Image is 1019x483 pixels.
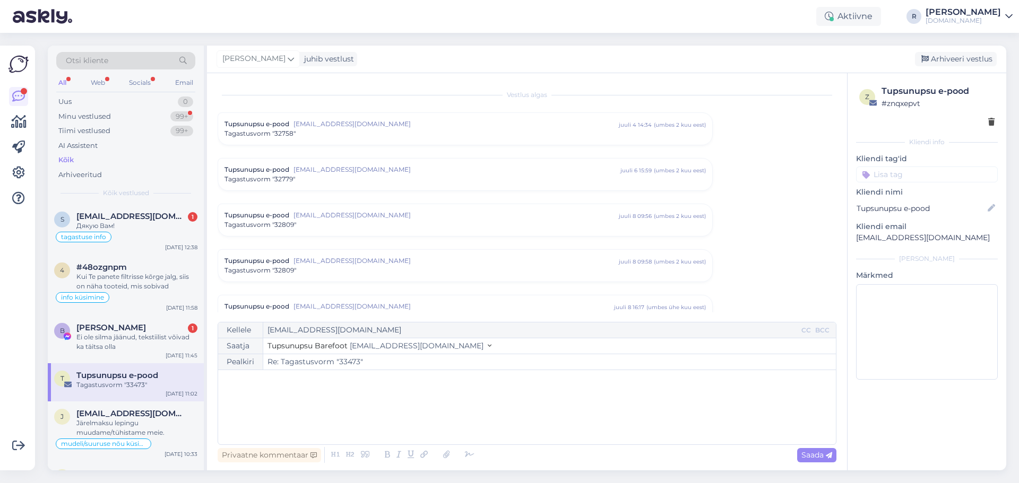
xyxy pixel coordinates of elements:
[58,126,110,136] div: Tiimi vestlused
[614,303,644,311] div: juuli 8 16:17
[224,311,295,321] span: Tagastusvorm "32795"
[619,212,652,220] div: juuli 8 09:56
[799,326,813,335] div: CC
[58,140,98,151] div: AI Assistent
[76,380,197,390] div: Tagastusvorm "33473"
[646,303,706,311] div: ( umbes ühe kuu eest )
[170,111,193,122] div: 99+
[76,418,197,437] div: Järelmaksu lepingu muudame/tühistame meie.
[224,129,296,138] span: Tagastusvorm "32758"
[76,272,197,291] div: Kui Te panete filtrisse kõrge jalg, siis on näha tooteid, mis sobivad
[76,212,187,221] span: sunshine.jfy@gmail.com
[293,302,614,311] span: [EMAIL_ADDRESS][DOMAIN_NAME]
[224,174,295,184] span: Tagastusvorm "32779"
[882,85,995,98] div: Tupsunupsu e-pood
[165,243,197,251] div: [DATE] 12:38
[8,54,29,74] img: Askly Logo
[173,76,195,90] div: Email
[224,302,289,311] span: Tupsunupsu e-pood
[188,323,197,333] div: 1
[61,215,64,223] span: s
[856,153,998,164] p: Kliendi tag'id
[926,16,1001,25] div: [DOMAIN_NAME]
[267,340,491,352] button: Tupsunupsu Barefoot [EMAIL_ADDRESS][DOMAIN_NAME]
[293,256,619,266] span: [EMAIL_ADDRESS][DOMAIN_NAME]
[816,7,881,26] div: Aktiivne
[60,327,65,335] span: B
[224,119,289,129] span: Tupsunupsu e-pood
[61,374,64,382] span: T
[856,254,998,264] div: [PERSON_NAME]
[218,338,263,354] div: Saatja
[856,137,998,147] div: Kliendi info
[654,121,706,129] div: ( umbes 2 kuu eest )
[856,232,998,243] p: [EMAIL_ADDRESS][DOMAIN_NAME]
[58,111,111,122] div: Minu vestlused
[76,332,197,352] div: Ei ole silma jäänud, tekstiilist võivad ka täitsa olla
[654,212,706,220] div: ( umbes 2 kuu eest )
[103,188,149,198] span: Kõik vestlused
[61,294,104,301] span: info küsimine
[218,322,263,338] div: Kellele
[166,304,197,312] div: [DATE] 11:58
[263,354,836,370] input: Write subject here...
[76,409,187,418] span: janndra.saar@gmail.com
[857,203,986,214] input: Lisa nimi
[218,354,263,370] div: Pealkiri
[61,412,64,420] span: j
[218,448,321,462] div: Privaatne kommentaar
[882,98,995,109] div: # znqxepvt
[218,90,836,100] div: Vestlus algas
[76,323,146,332] span: Birgit Luiv
[61,441,146,447] span: mudeli/suuruse nõu küsimine
[166,352,197,359] div: [DATE] 11:45
[267,341,348,350] span: Tupsunupsu Barefoot
[293,210,619,220] span: [EMAIL_ADDRESS][DOMAIN_NAME]
[293,119,619,129] span: [EMAIL_ADDRESS][DOMAIN_NAME]
[224,220,296,230] span: Tagastusvorm "32809"
[619,121,652,129] div: juuli 4 14:34
[654,166,706,174] div: ( umbes 2 kuu eest )
[58,170,102,180] div: Arhiveeritud
[926,8,1013,25] a: [PERSON_NAME][DOMAIN_NAME]
[76,469,146,479] span: Katre Kruse
[620,166,652,174] div: juuli 6 15:59
[856,270,998,281] p: Märkmed
[263,322,799,338] input: Recepient...
[89,76,107,90] div: Web
[66,55,108,66] span: Otsi kliente
[56,76,68,90] div: All
[293,165,620,174] span: [EMAIL_ADDRESS][DOMAIN_NAME]
[856,221,998,232] p: Kliendi email
[813,326,832,335] div: BCC
[224,266,296,275] span: Tagastusvorm "32809"
[801,450,832,460] span: Saada
[856,166,998,182] input: Lisa tag
[76,262,127,272] span: #48ozgnpm
[926,8,1001,16] div: [PERSON_NAME]
[170,126,193,136] div: 99+
[165,450,197,458] div: [DATE] 10:33
[224,165,289,174] span: Tupsunupsu e-pood
[906,9,921,24] div: R
[619,258,652,266] div: juuli 8 09:58
[58,96,72,107] div: Uus
[222,53,286,65] span: [PERSON_NAME]
[654,258,706,266] div: ( umbes 2 kuu eest )
[60,266,64,274] span: 4
[127,76,153,90] div: Socials
[76,221,197,231] div: Дякую Вам!
[188,212,197,222] div: 1
[915,52,997,66] div: Arhiveeri vestlus
[58,155,74,165] div: Kõik
[350,341,483,350] span: [EMAIL_ADDRESS][DOMAIN_NAME]
[76,371,158,380] span: Tupsunupsu e-pood
[166,390,197,398] div: [DATE] 11:02
[300,54,354,65] div: juhib vestlust
[856,187,998,198] p: Kliendi nimi
[224,210,289,220] span: Tupsunupsu e-pood
[178,96,193,107] div: 0
[224,256,289,266] span: Tupsunupsu e-pood
[61,234,106,240] span: tagastuse info
[865,93,869,101] span: z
